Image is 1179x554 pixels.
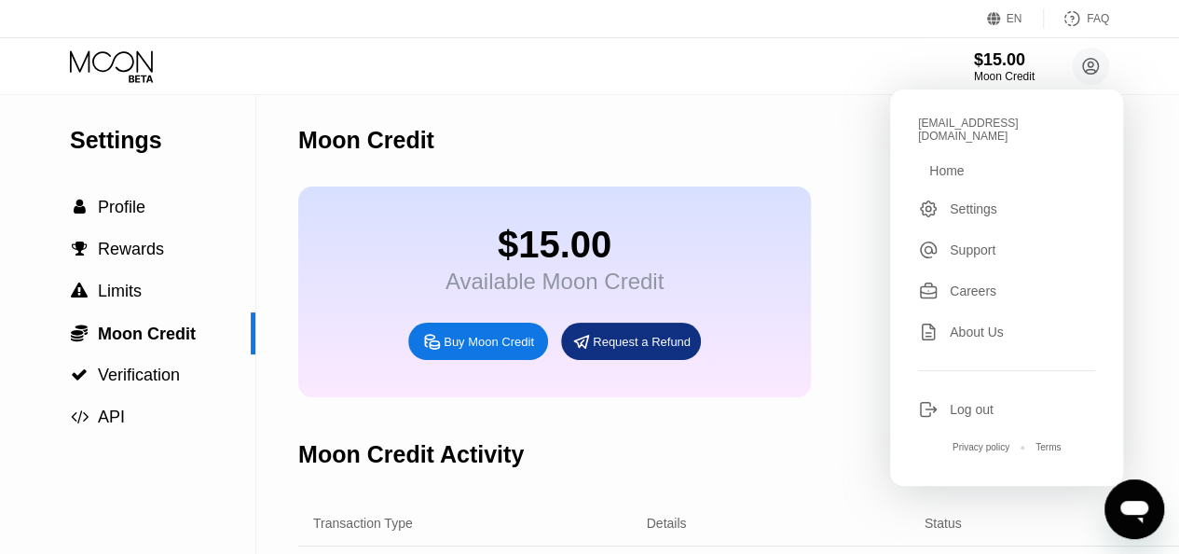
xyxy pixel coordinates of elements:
div: $15.00 [446,224,664,266]
span: Limits [98,282,142,300]
div: Available Moon Credit [446,269,664,295]
div: Buy Moon Credit [444,334,534,350]
div: Privacy policy [953,442,1009,452]
div: About Us [918,322,1095,342]
div: Settings [70,127,255,154]
div:  [70,409,89,425]
div: Request a Refund [593,334,691,350]
div: Log out [950,402,994,417]
div: FAQ [1087,12,1109,25]
span: Moon Credit [98,325,196,343]
div: Support [950,242,995,257]
div: EN [1007,12,1022,25]
div: Careers [918,281,1095,301]
div: FAQ [1044,9,1109,28]
div: [EMAIL_ADDRESS][DOMAIN_NAME] [918,117,1095,143]
div: Support [918,240,1095,260]
span:  [72,241,88,257]
div: Request a Refund [561,323,701,360]
div: Log out [918,399,1095,420]
div: Settings [918,199,1095,219]
div: Details [647,516,687,531]
div:  [70,324,89,342]
div:  [70,241,89,257]
div: About Us [950,325,1004,339]
div: Terms [1035,442,1061,452]
div: Transaction Type [313,516,413,531]
span:  [71,367,88,383]
div: Moon Credit [298,127,434,154]
div: Careers [950,284,996,298]
span: API [98,408,125,426]
span:  [74,199,86,215]
div: Settings [950,201,997,216]
span:  [71,283,88,299]
span:  [71,324,88,342]
span: Verification [98,366,180,384]
div: Status [925,516,962,531]
div: Moon Credit [974,70,1035,83]
span:  [71,409,89,425]
div: Buy Moon Credit [408,323,548,360]
span: Rewards [98,240,164,258]
div: Home [918,163,1095,178]
div: $15.00 [974,50,1035,70]
div:  [70,367,89,383]
iframe: Button to launch messaging window [1104,479,1164,539]
div:  [70,199,89,215]
div: $15.00Moon Credit [974,50,1035,83]
div: Moon Credit Activity [298,441,524,468]
div: Home [929,163,964,178]
span: Profile [98,198,145,216]
div: EN [987,9,1044,28]
div:  [70,283,89,299]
